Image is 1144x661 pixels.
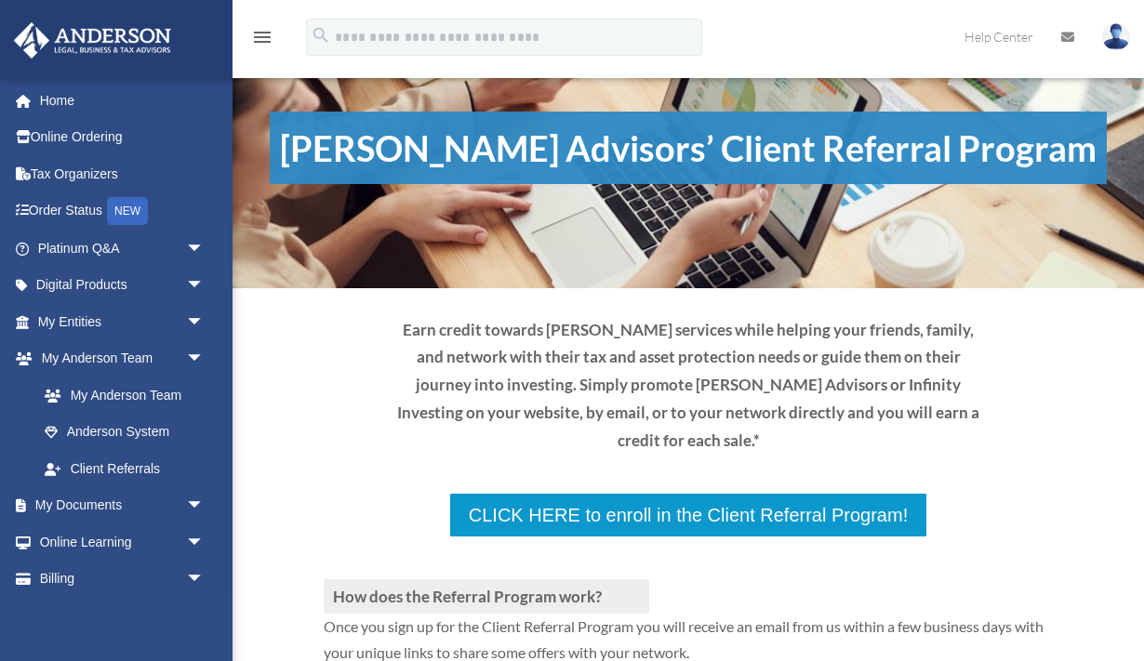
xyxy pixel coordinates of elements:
[311,25,331,46] i: search
[13,597,233,634] a: Events Calendar
[13,230,233,267] a: Platinum Q&Aarrow_drop_down
[324,579,649,614] h3: How does the Referral Program work?
[13,340,233,377] a: My Anderson Teamarrow_drop_down
[13,82,233,119] a: Home
[186,267,223,305] span: arrow_drop_down
[13,303,233,340] a: My Entitiesarrow_drop_down
[13,267,233,304] a: Digital Productsarrow_drop_down
[186,303,223,341] span: arrow_drop_down
[396,316,979,455] p: Earn credit towards [PERSON_NAME] services while helping your friends, family, and network with t...
[186,487,223,525] span: arrow_drop_down
[26,450,223,487] a: Client Referrals
[26,377,233,414] a: My Anderson Team
[186,230,223,268] span: arrow_drop_down
[13,561,233,598] a: Billingarrow_drop_down
[8,22,177,59] img: Anderson Advisors Platinum Portal
[186,561,223,599] span: arrow_drop_down
[270,112,1107,184] h1: [PERSON_NAME] Advisors’ Client Referral Program
[26,414,233,451] a: Anderson System
[13,523,233,561] a: Online Learningarrow_drop_down
[13,487,233,524] a: My Documentsarrow_drop_down
[448,492,928,538] a: CLICK HERE to enroll in the Client Referral Program!
[251,33,273,48] a: menu
[13,119,233,156] a: Online Ordering
[107,197,148,225] div: NEW
[13,155,233,192] a: Tax Organizers
[1102,23,1130,50] img: User Pic
[186,523,223,562] span: arrow_drop_down
[186,340,223,378] span: arrow_drop_down
[251,26,273,48] i: menu
[13,192,233,231] a: Order StatusNEW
